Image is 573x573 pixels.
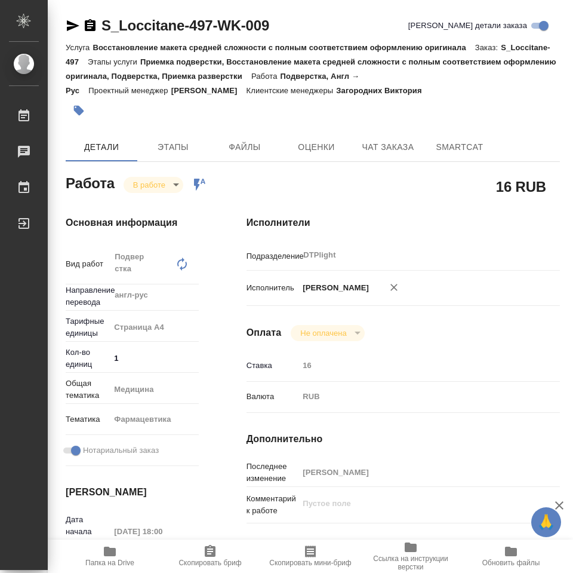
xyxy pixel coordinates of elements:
p: Исполнитель [247,282,299,294]
p: Работа [251,72,281,81]
input: Пустое поле [110,523,198,540]
span: Скопировать бриф [178,559,241,567]
div: В работе [124,177,183,193]
span: Обновить файлы [482,559,540,567]
span: Папка на Drive [85,559,134,567]
p: Приемка подверстки, Восстановление макета средней сложности с полным соответствием оформлению ори... [66,57,556,81]
div: Страница А4 [110,317,218,338]
h4: Дополнительно [247,432,560,446]
button: Скопировать мини-бриф [260,540,361,573]
div: Фармацевтика [110,409,218,430]
span: SmartCat [431,140,488,155]
span: Детали [73,140,130,155]
p: Клиентские менеджеры [247,86,337,95]
button: Ссылка на инструкции верстки [361,540,461,573]
button: 🙏 [531,507,561,537]
h4: Оплата [247,326,282,340]
span: Чат заказа [359,140,417,155]
p: Подразделение [247,250,299,262]
p: Тематика [66,413,110,425]
p: Последнее изменение [247,461,299,485]
input: Пустое поле [298,357,534,374]
a: S_Loccitane-497-WK-009 [101,17,269,33]
div: Медицина [110,379,218,400]
p: Загородних Виктория [336,86,430,95]
button: Скопировать бриф [160,540,260,573]
p: [PERSON_NAME] [298,282,369,294]
span: 🙏 [536,510,556,535]
div: В работе [291,325,364,341]
span: Ссылка на инструкции верстки [368,554,454,571]
p: [PERSON_NAME] [171,86,247,95]
button: В работе [130,180,169,190]
p: Комментарий к работе [247,493,299,517]
p: Дата начала работ [66,514,110,550]
div: RUB [298,387,534,407]
input: ✎ Введи что-нибудь [110,350,198,367]
button: Добавить тэг [66,97,92,124]
button: Не оплачена [297,328,350,338]
p: Восстановление макета средней сложности с полным соответствием оформлению оригинала [93,43,475,52]
p: Вид работ [66,258,110,270]
button: Удалить исполнителя [381,274,407,301]
button: Скопировать ссылку для ЯМессенджера [66,19,80,33]
p: Кол-во единиц [66,347,110,370]
p: Общая тематика [66,378,110,402]
p: Услуга [66,43,93,52]
button: Обновить файлы [461,540,561,573]
input: Пустое поле [298,464,534,481]
p: Этапы услуги [88,57,140,66]
span: [PERSON_NAME] детали заказа [408,20,527,32]
span: Нотариальный заказ [83,445,159,456]
p: Проектный менеджер [88,86,171,95]
p: Ставка [247,360,299,372]
h4: Основная информация [66,216,199,230]
button: Папка на Drive [60,540,160,573]
h2: Работа [66,171,115,193]
h4: [PERSON_NAME] [66,485,199,500]
p: Тарифные единицы [66,315,110,339]
span: Скопировать мини-бриф [269,559,351,567]
h2: 16 RUB [496,176,546,197]
span: Оценки [288,140,345,155]
p: Заказ: [475,43,501,52]
p: Валюта [247,391,299,403]
button: Скопировать ссылку [83,19,97,33]
span: Этапы [144,140,202,155]
p: Направление перевода [66,284,110,308]
h4: Исполнители [247,216,560,230]
span: Файлы [216,140,273,155]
